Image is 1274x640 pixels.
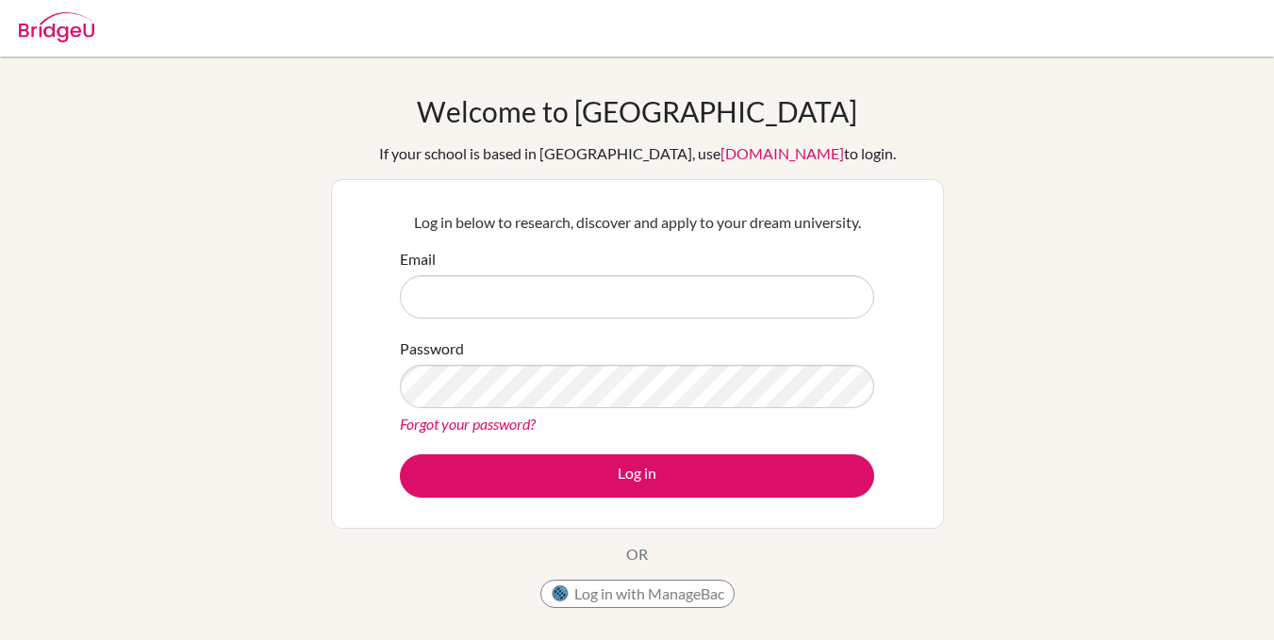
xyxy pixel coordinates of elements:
img: Bridge-U [19,12,94,42]
a: Forgot your password? [400,415,536,433]
div: If your school is based in [GEOGRAPHIC_DATA], use to login. [379,142,896,165]
button: Log in with ManageBac [540,580,735,608]
button: Log in [400,454,874,498]
h1: Welcome to [GEOGRAPHIC_DATA] [417,94,857,128]
p: Log in below to research, discover and apply to your dream university. [400,211,874,234]
label: Email [400,248,436,271]
label: Password [400,337,464,360]
a: [DOMAIN_NAME] [720,144,844,162]
p: OR [626,543,648,566]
